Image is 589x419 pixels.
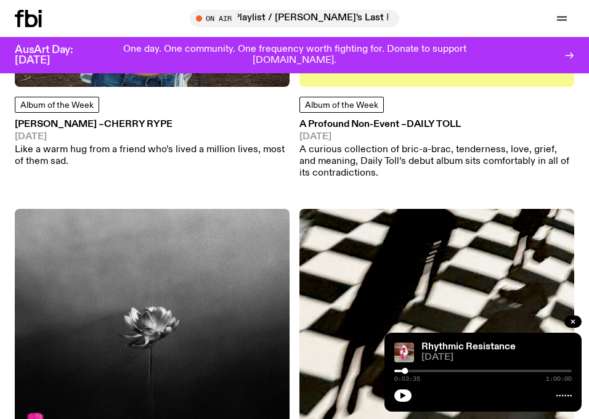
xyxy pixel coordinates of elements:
span: Album of the Week [20,101,94,110]
span: [DATE] [15,132,290,142]
h3: A Profound Non-Event – [299,120,574,129]
h3: AusArt Day: [DATE] [15,45,94,66]
span: [DATE] [299,132,574,142]
a: [PERSON_NAME] –Cherry Rype[DATE]Like a warm hug from a friend who’s lived a million lives, most o... [15,120,290,168]
span: 1:00:00 [546,376,572,382]
span: Cherry Rype [104,120,173,129]
button: On AirThe Playlist / [PERSON_NAME]'s Last Playlist :'( w/ [PERSON_NAME], [PERSON_NAME], [PERSON_N... [190,10,399,27]
p: A curious collection of bric-a-brac, tenderness, love, grief, and meaning, Daily Toll’s debut alb... [299,144,574,180]
span: Album of the Week [305,101,378,110]
p: Like a warm hug from a friend who’s lived a million lives, most of them sad. [15,144,290,168]
a: Album of the Week [15,97,99,113]
span: 0:03:35 [394,376,420,382]
span: Daily Toll [407,120,461,129]
a: Rhythmic Resistance [421,342,516,352]
h3: [PERSON_NAME] – [15,120,290,129]
p: One day. One community. One frequency worth fighting for. Donate to support [DOMAIN_NAME]. [104,44,485,66]
a: Album of the Week [299,97,384,113]
img: Attu crouches on gravel in front of a brown wall. They are wearing a white fur coat with a hood, ... [394,343,414,362]
span: [DATE] [421,353,572,362]
a: A Profound Non-Event –Daily Toll[DATE]A curious collection of bric-a-brac, tenderness, love, grie... [299,120,574,179]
